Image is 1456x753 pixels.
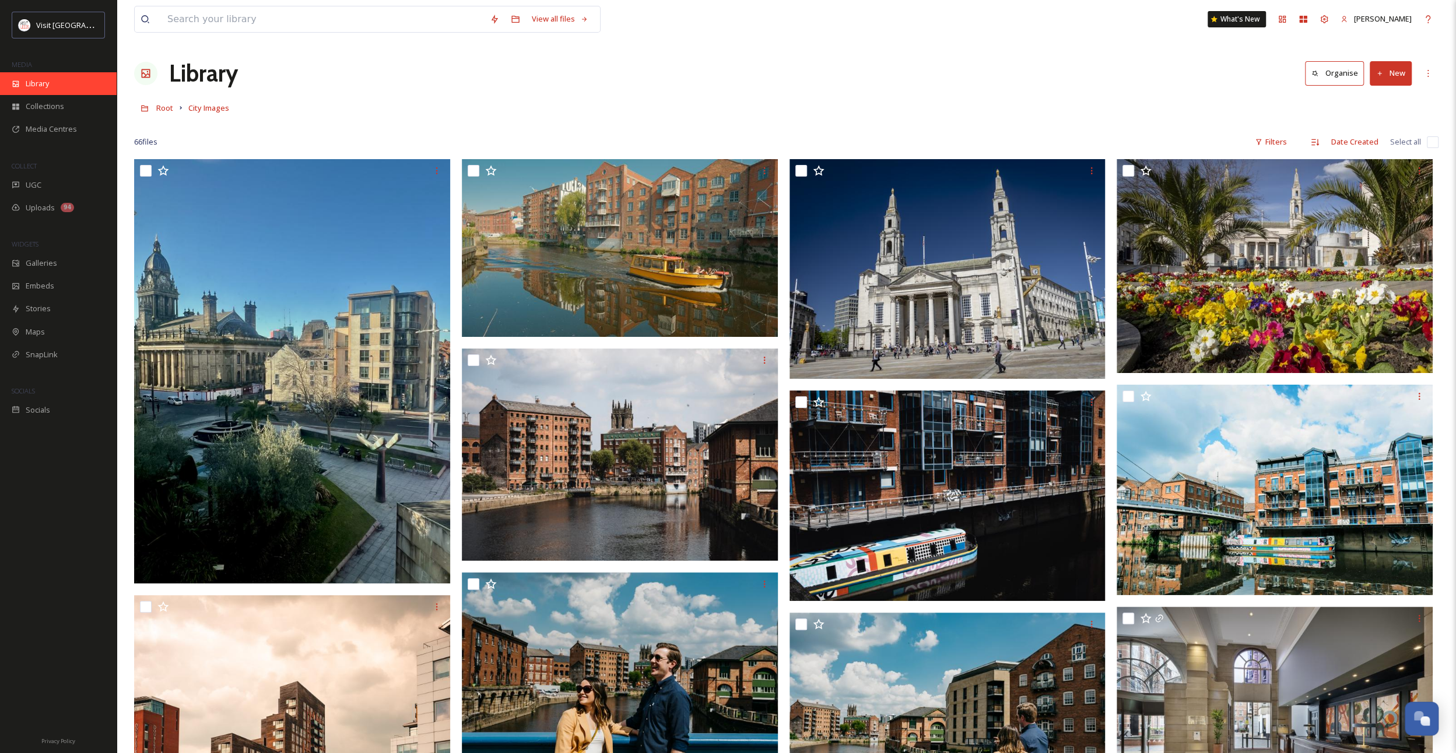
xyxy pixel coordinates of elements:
span: Galleries [26,258,57,269]
img: download%20(3).png [19,19,30,31]
span: Embeds [26,280,54,291]
span: SnapLink [26,349,58,360]
button: New [1370,61,1412,85]
img: Leeds Waterfront-The Barge-c Amy Heycock for Visit Leeds-Aug21.jpg [1117,384,1433,595]
a: View all files [526,8,594,30]
a: Organise [1305,61,1370,85]
span: Select all [1390,136,1421,147]
span: Root [156,103,173,113]
span: Socials [26,404,50,416]
img: Alex-Hero Water Taxi Image.jpeg [462,159,778,337]
span: COLLECT [12,161,37,170]
div: Filters [1249,131,1293,153]
a: City Images [188,101,229,115]
span: Maps [26,326,45,337]
a: Privacy Policy [41,733,75,747]
a: Root [156,101,173,115]
span: Collections [26,101,64,112]
button: Open Chat [1405,702,1439,736]
img: Leeds Waterfront-View of Calls Landing-c Cloe Keefe for Visit Leeds-May21.jpg [462,349,780,561]
img: Leeds Civic Hall - view from Millennium Sq- c Carl Milner Photography - Apr18.JPG [790,159,1106,378]
span: MEDIA [12,60,32,69]
span: Stories [26,303,51,314]
div: 94 [61,203,74,212]
span: Privacy Policy [41,737,75,745]
span: Visit [GEOGRAPHIC_DATA] [36,19,127,30]
span: Library [26,78,49,89]
img: Town Hall-Green Trees-cKSpencer-2025.jpg [134,159,452,583]
a: What's New [1208,11,1266,27]
img: Leeds Waterfront-c Cloe Keefe for Visit Leeds-May21.jpg [790,390,1106,601]
span: Uploads [26,202,55,213]
span: UGC [26,180,41,191]
span: City Images [188,103,229,113]
input: Search your library [162,6,484,32]
a: [PERSON_NAME] [1335,8,1418,30]
img: Leeds Civic Hall - view from Mandela Gardens - c Carl Milner Photography - Apr18.jpg [1117,159,1433,372]
span: WIDGETS [12,240,38,248]
span: Media Centres [26,124,77,135]
span: SOCIALS [12,386,35,395]
span: 66 file s [134,136,157,147]
div: Date Created [1325,131,1384,153]
span: [PERSON_NAME] [1354,13,1412,24]
button: Organise [1305,61,1364,85]
a: Library [169,56,238,91]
